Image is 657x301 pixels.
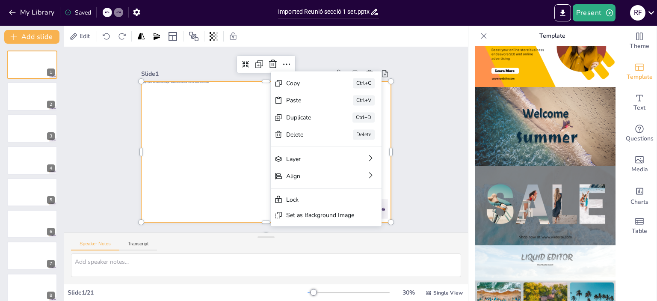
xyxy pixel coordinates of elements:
[353,95,375,105] div: Ctrl+V
[47,164,55,172] div: 4
[632,226,647,236] span: Table
[622,26,657,57] div: Change the overall theme
[286,196,354,204] div: Lock
[4,30,59,44] button: Add slide
[7,82,57,110] div: 2
[7,114,57,143] div: 3
[7,178,57,206] div: 5
[68,289,308,297] div: Slide 1 / 21
[47,260,55,268] div: 7
[78,32,92,40] span: Edit
[286,96,329,104] div: Paste
[630,4,645,21] button: R F
[7,210,57,238] div: 6
[573,4,616,21] button: Present
[622,180,657,211] div: Add charts and graphs
[278,6,370,18] input: Insert title
[627,72,653,82] span: Template
[353,78,375,88] div: Ctrl+C
[7,241,57,270] div: 7
[47,101,55,108] div: 2
[47,292,55,299] div: 8
[622,149,657,180] div: Add images, graphics, shapes or video
[47,196,55,204] div: 5
[622,211,657,241] div: Add a table
[626,134,654,143] span: Questions
[622,118,657,149] div: Get real-time input from your audience
[286,131,329,139] div: Delete
[65,9,91,17] div: Saved
[286,211,354,219] div: Set as Background Image
[622,57,657,87] div: Add ready made slides
[6,6,58,19] button: My Library
[119,241,157,250] button: Transcript
[554,4,571,21] button: Export to PowerPoint
[47,132,55,140] div: 3
[630,42,649,51] span: Theme
[286,113,328,122] div: Duplicate
[630,5,645,21] div: R F
[141,70,299,78] div: Slide 1
[475,166,616,245] img: thumb-6.png
[352,112,375,122] div: Ctrl+D
[47,69,55,76] div: 1
[475,87,616,166] img: thumb-5.png
[433,289,463,296] span: Single View
[286,79,329,87] div: Copy
[189,31,199,42] span: Position
[633,103,645,113] span: Text
[491,26,614,46] p: Template
[398,289,419,297] div: 30 %
[286,172,342,180] div: Align
[475,8,616,87] img: thumb-4.png
[353,129,375,140] div: Delete
[71,241,119,250] button: Speaker Notes
[47,228,55,235] div: 6
[7,146,57,174] div: 4
[622,87,657,118] div: Add text boxes
[630,197,648,207] span: Charts
[631,165,648,174] span: Media
[7,51,57,79] div: 1
[286,155,342,163] div: Layer
[166,30,180,43] div: Layout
